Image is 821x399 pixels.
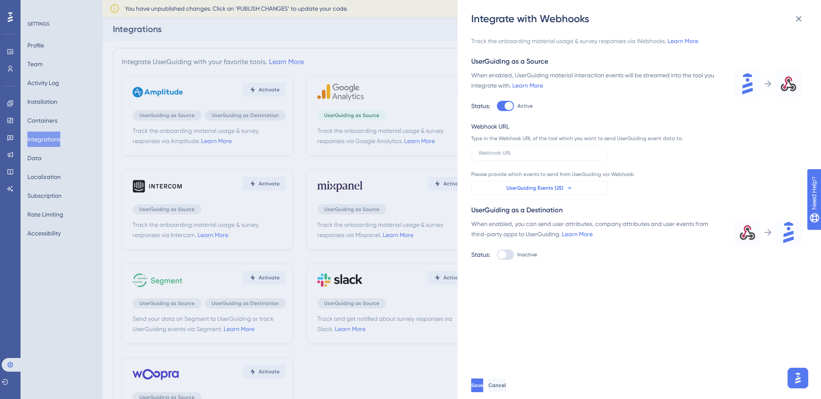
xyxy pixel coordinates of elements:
div: Please provide which events to send from UserGuiding via Webhook. [471,171,687,178]
a: Learn More [667,38,698,44]
div: Type in the Webhook URL of the tool which you want to send UserGuiding event data to. [471,135,687,142]
div: Status: [471,249,490,260]
a: Learn More [512,82,543,89]
span: Inactive [517,251,537,258]
iframe: UserGuiding AI Assistant Launcher [785,365,811,391]
span: Cancel [488,382,506,389]
span: UserGuiding Events (25) [506,185,564,191]
span: Need Help? [20,2,53,12]
span: Save [471,382,483,389]
span: Active [517,103,533,109]
div: UserGuiding as a Source [471,56,802,67]
div: Webhook URL [471,121,687,132]
a: Learn More [562,231,593,238]
button: Cancel [488,378,506,392]
div: Track the onboarding material usage & survey responses via Webhooks. [471,36,802,46]
div: When enabled, UserGuiding material interaction events will be streamed into the tool you integrat... [471,70,724,91]
div: When enabled, you can send user attributes, company attributes and user events from third-party a... [471,219,724,239]
div: UserGuiding as a Destination [471,205,802,215]
div: Integrate with Webhooks [471,12,809,26]
div: Status: [471,101,490,111]
button: UserGuiding Events (25) [471,181,608,195]
button: Save [471,378,483,392]
input: Webhook URL [478,150,601,156]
